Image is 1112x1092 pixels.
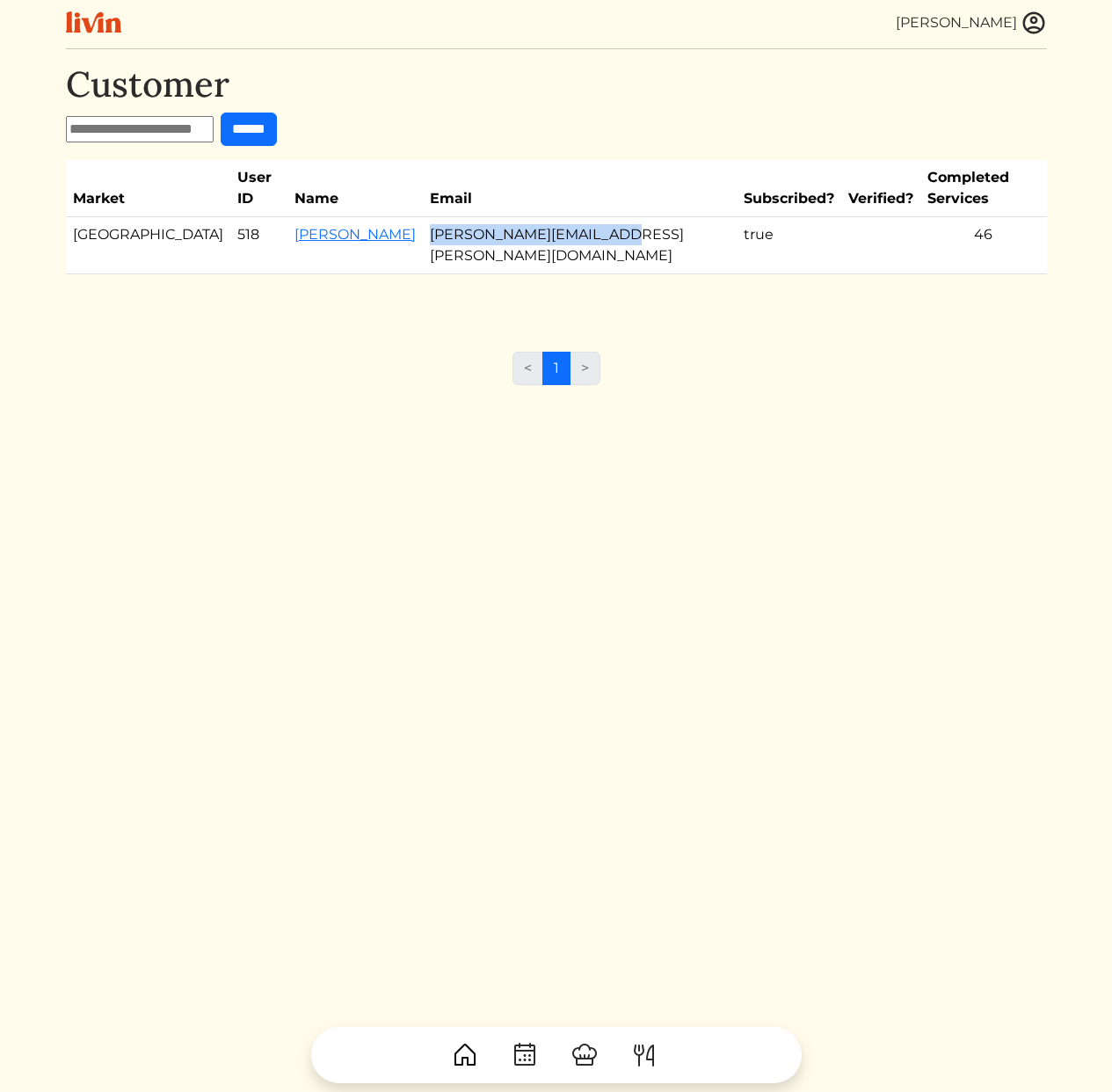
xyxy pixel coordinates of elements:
a: 1 [542,352,571,385]
img: ForkKnife-55491504ffdb50bab0c1e09e7649658475375261d09fd45db06cec23bce548bf.svg [630,1041,658,1069]
td: [GEOGRAPHIC_DATA] [66,217,230,274]
img: House-9bf13187bcbb5817f509fe5e7408150f90897510c4275e13d0d5fca38e0b5951.svg [451,1041,479,1069]
th: Completed Services [920,160,1046,217]
th: Market [66,160,230,217]
h1: Customer [66,63,1047,106]
th: Email [423,160,737,217]
td: [PERSON_NAME][EMAIL_ADDRESS][PERSON_NAME][DOMAIN_NAME] [423,217,737,274]
th: User ID [230,160,288,217]
th: Name [287,160,423,217]
div: [PERSON_NAME] [896,12,1017,33]
img: user_account-e6e16d2ec92f44fc35f99ef0dc9cddf60790bfa021a6ecb1c896eb5d2907b31c.svg [1021,10,1047,36]
td: 46 [920,217,1046,274]
th: Subscribed? [737,160,841,217]
img: CalendarDots-5bcf9d9080389f2a281d69619e1c85352834be518fbc73d9501aef674afc0d57.svg [511,1041,539,1069]
a: [PERSON_NAME] [294,226,416,243]
img: ChefHat-a374fb509e4f37eb0702ca99f5f64f3b6956810f32a249b33092029f8484b388.svg [571,1041,599,1069]
img: livin-logo-a0d97d1a881af30f6274990eb6222085a2533c92bbd1e4f22c21b4f0d0e3210c.svg [66,11,121,33]
td: true [737,217,841,274]
th: Verified? [841,160,920,217]
td: 518 [230,217,288,274]
nav: Page [512,352,600,399]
